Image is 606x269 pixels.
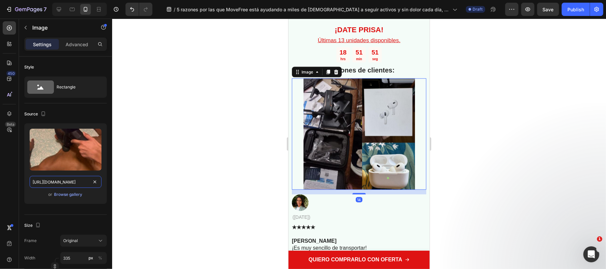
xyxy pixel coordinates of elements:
[44,5,47,13] p: 7
[24,64,34,70] div: Style
[33,41,52,48] p: Settings
[3,3,50,16] button: 7
[98,255,102,261] div: %
[125,3,152,16] div: Undo/Redo
[537,3,559,16] button: Save
[96,254,104,262] button: px
[24,255,35,261] label: Width
[562,3,590,16] button: Publish
[30,176,101,188] input: https://example.com/image.jpg
[597,236,602,242] span: 1
[24,110,47,119] div: Source
[54,191,83,198] button: Browse gallery
[177,6,450,13] span: 5 razones por las que MoveFree está ayudando a miles de [DEMOGRAPHIC_DATA] a seguir activos y sin...
[60,235,107,247] button: Original
[567,6,584,13] div: Publish
[66,41,88,48] p: Advanced
[6,71,16,76] div: 450
[63,238,78,244] span: Original
[89,255,93,261] div: px
[87,254,95,262] button: %
[289,19,430,269] iframe: Design area
[473,6,483,12] span: Draft
[5,122,16,127] div: Beta
[24,221,42,230] div: Size
[60,252,107,264] input: px%
[57,79,97,95] div: Rectangle
[49,191,53,199] span: or
[174,6,175,13] span: /
[543,7,554,12] span: Save
[24,238,37,244] label: Frame
[32,24,89,32] p: Image
[30,129,101,171] img: preview-image
[583,246,599,262] iframe: Intercom live chat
